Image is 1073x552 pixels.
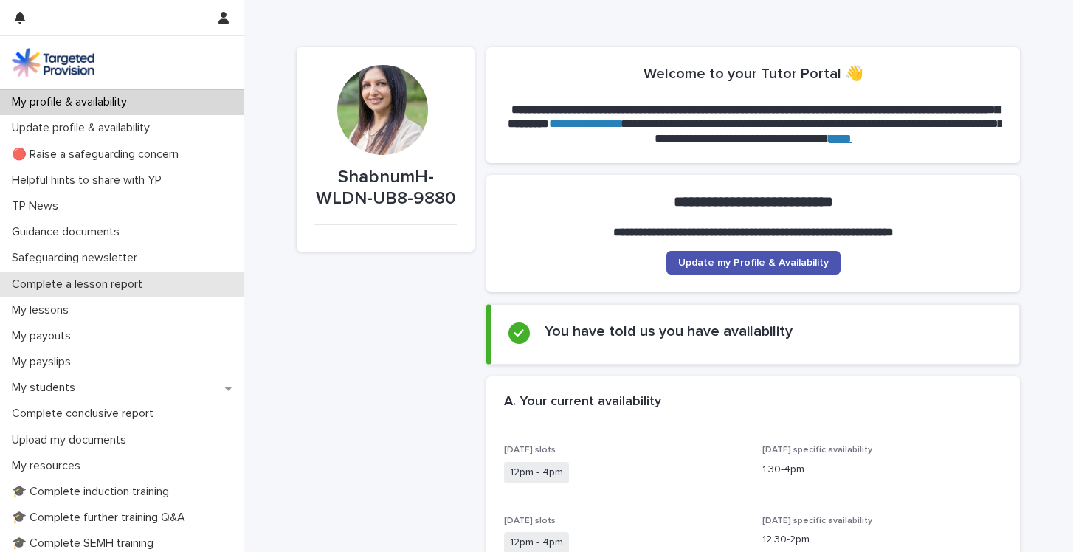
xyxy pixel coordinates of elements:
p: 🎓 Complete SEMH training [6,537,165,551]
p: 1:30-4pm [762,462,1003,477]
p: My payouts [6,329,83,343]
p: Guidance documents [6,225,131,239]
p: My students [6,381,87,395]
span: Update my Profile & Availability [678,258,829,268]
span: [DATE] specific availability [762,446,872,455]
img: M5nRWzHhSzIhMunXDL62 [12,48,94,77]
p: Update profile & availability [6,121,162,135]
span: [DATE] specific availability [762,517,872,525]
p: 🎓 Complete induction training [6,485,181,499]
a: Update my Profile & Availability [666,251,841,275]
p: My payslips [6,355,83,369]
p: Helpful hints to share with YP [6,173,173,187]
p: Complete a lesson report [6,277,154,291]
p: Safeguarding newsletter [6,251,149,265]
p: My resources [6,459,92,473]
span: [DATE] slots [504,446,556,455]
p: TP News [6,199,70,213]
p: My profile & availability [6,95,139,109]
span: [DATE] slots [504,517,556,525]
p: 🔴 Raise a safeguarding concern [6,148,190,162]
h2: A. Your current availability [504,394,661,410]
p: ShabnumH-WLDN-UB8-9880 [314,167,457,210]
p: 🎓 Complete further training Q&A [6,511,197,525]
p: My lessons [6,303,80,317]
span: 12pm - 4pm [504,462,569,483]
p: Complete conclusive report [6,407,165,421]
p: Upload my documents [6,433,138,447]
p: 12:30-2pm [762,532,1003,548]
h2: Welcome to your Tutor Portal 👋 [644,65,863,83]
h2: You have told us you have availability [545,322,793,340]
